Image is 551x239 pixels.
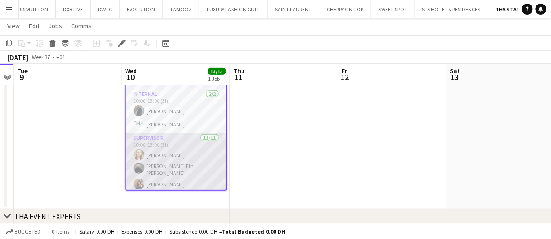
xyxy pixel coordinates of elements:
[342,67,349,75] span: Fri
[450,67,460,75] span: Sat
[5,227,42,237] button: Budgeted
[17,67,28,75] span: Tue
[50,228,72,235] span: 0 items
[48,22,62,30] span: Jobs
[126,67,137,75] span: Wed
[124,72,137,82] span: 10
[232,72,245,82] span: 11
[25,20,43,32] a: Edit
[4,0,56,18] button: LOUIS VUITTON
[163,0,199,18] button: TAMOOZ
[415,0,488,18] button: SLS HOTEL & RESIDENCES
[79,228,285,235] div: Salary 0.00 DH + Expenses 0.00 DH + Subsistence 0.00 DH =
[14,229,41,235] span: Budgeted
[91,0,120,18] button: DWTC
[30,54,53,60] span: Week 37
[4,20,24,32] a: View
[7,22,20,30] span: View
[68,20,95,32] a: Comms
[449,72,460,82] span: 13
[56,0,91,18] button: DXB LIVE
[126,89,226,133] app-card-role: Internal2/210:00-13:00 (3h)[PERSON_NAME][PERSON_NAME]
[234,67,245,75] span: Thu
[45,20,66,32] a: Jobs
[120,0,163,18] button: EVOLUTION
[56,54,65,60] div: +04
[208,68,226,75] span: 13/13
[208,75,226,82] div: 1 Job
[29,22,39,30] span: Edit
[71,22,92,30] span: Comms
[199,0,268,18] button: LUXURY FASHION GULF
[371,0,415,18] button: SWEET SPOT
[341,72,349,82] span: 12
[268,0,319,18] button: SAINT LAURENT
[319,0,371,18] button: CHERRY ON TOP
[488,0,539,18] button: THA STAFFING
[16,72,28,82] span: 9
[7,53,28,62] div: [DATE]
[14,212,81,221] div: THA EVENT EXPERTS
[126,56,227,191] app-job-card: 10:00-13:00 (3h)13/13THA Supervisor Training DAY THA Office2 RolesInternal2/210:00-13:00 (3h)[PER...
[222,228,285,235] span: Total Budgeted 0.00 DH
